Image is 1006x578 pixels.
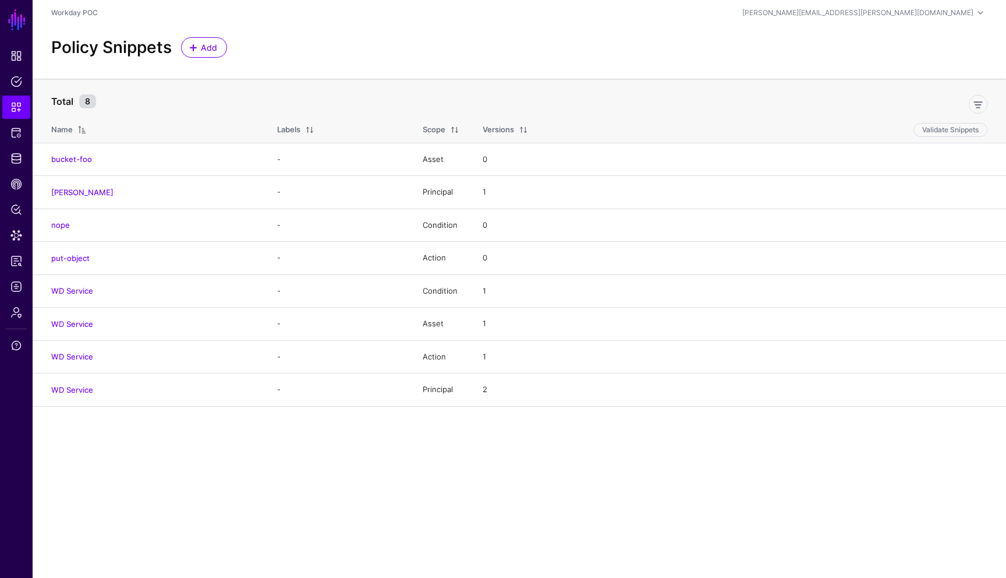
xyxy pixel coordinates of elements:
[10,255,22,267] span: Reports
[51,38,172,58] h2: Policy Snippets
[10,153,22,164] span: Identity Data Fabric
[411,308,471,341] td: Asset
[2,44,30,68] a: Dashboard
[10,127,22,139] span: Protected Systems
[265,308,411,341] td: -
[480,351,488,363] div: 1
[2,172,30,196] a: CAEP Hub
[471,143,1006,176] td: 0
[51,286,93,295] a: WD Service
[10,178,22,190] span: CAEP Hub
[51,385,93,394] a: WD Service
[51,124,73,136] div: Name
[10,76,22,87] span: Policies
[265,143,411,176] td: -
[51,96,73,107] strong: Total
[200,41,219,54] span: Add
[2,249,30,273] a: Reports
[51,220,70,230] a: nope
[277,124,300,136] div: Labels
[411,176,471,209] td: Principal
[2,147,30,170] a: Identity Data Fabric
[51,154,92,164] a: bucket-foo
[480,318,488,330] div: 1
[411,242,471,275] td: Action
[10,101,22,113] span: Snippets
[10,204,22,216] span: Policy Lens
[265,373,411,407] td: -
[471,209,1006,242] td: 0
[913,123,987,137] button: Validate Snippets
[79,94,96,108] small: 8
[480,384,490,396] div: 2
[411,274,471,308] td: Condition
[2,301,30,324] a: Admin
[10,340,22,351] span: Support
[265,176,411,209] td: -
[411,373,471,407] td: Principal
[423,124,445,136] div: Scope
[7,7,27,33] a: SGNL
[51,188,114,197] a: [PERSON_NAME]
[2,70,30,93] a: Policies
[471,242,1006,275] td: 0
[2,121,30,144] a: Protected Systems
[742,8,973,18] div: [PERSON_NAME][EMAIL_ADDRESS][PERSON_NAME][DOMAIN_NAME]
[483,124,514,136] div: Versions
[265,274,411,308] td: -
[265,242,411,275] td: -
[2,198,30,221] a: Policy Lens
[2,224,30,247] a: Data Lens
[51,253,90,263] a: put-object
[265,209,411,242] td: -
[411,340,471,373] td: Action
[51,8,98,17] a: Workday POC
[10,306,22,318] span: Admin
[51,352,93,361] a: WD Service
[411,143,471,176] td: Asset
[2,275,30,298] a: Logs
[2,96,30,119] a: Snippets
[411,209,471,242] td: Condition
[480,186,488,198] div: 1
[10,230,22,241] span: Data Lens
[10,50,22,62] span: Dashboard
[51,319,93,329] a: WD Service
[480,286,488,297] div: 1
[10,281,22,292] span: Logs
[265,340,411,373] td: -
